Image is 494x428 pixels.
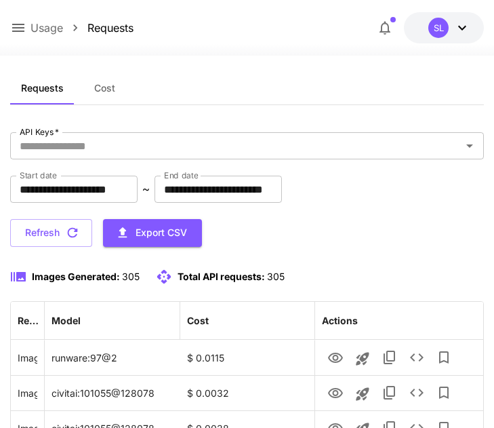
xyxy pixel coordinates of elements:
div: Click to copy prompt [18,376,37,410]
div: Model [52,315,81,326]
p: ~ [142,181,150,197]
button: Copy TaskUUID [375,344,403,371]
label: Start date [20,170,57,181]
button: See details [403,344,430,371]
button: Launch in playground [348,381,375,408]
iframe: Chat Widget [426,363,494,428]
span: Requests [21,82,64,94]
span: Cost [94,82,115,94]
span: Total API requests: [178,271,265,282]
a: Usage [30,20,63,36]
button: See details [403,379,430,406]
div: civitai:101055@128078 [45,375,180,410]
button: Add to library [430,344,457,371]
button: Open [460,136,479,155]
button: Copy TaskUUID [375,379,403,406]
button: Export CSV [103,219,202,247]
span: 305 [122,271,140,282]
button: Launch in playground [348,345,375,372]
div: $ 0.0115 [180,340,316,375]
label: API Keys [20,126,59,138]
button: Refresh [10,219,92,247]
span: Images Generated: [32,271,120,282]
button: View Image [321,343,348,371]
button: $2.1406SL [404,12,484,43]
div: Actions [321,315,357,326]
div: SL [428,18,449,38]
nav: breadcrumb [30,20,133,36]
div: $ 0.0032 [180,375,316,410]
a: Requests [87,20,133,36]
div: Click to copy prompt [18,341,37,375]
div: Cost [187,315,209,326]
label: End date [164,170,198,181]
button: View Image [321,378,348,406]
div: runware:97@2 [45,340,180,375]
div: Request [18,315,39,326]
span: 305 [267,271,285,282]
